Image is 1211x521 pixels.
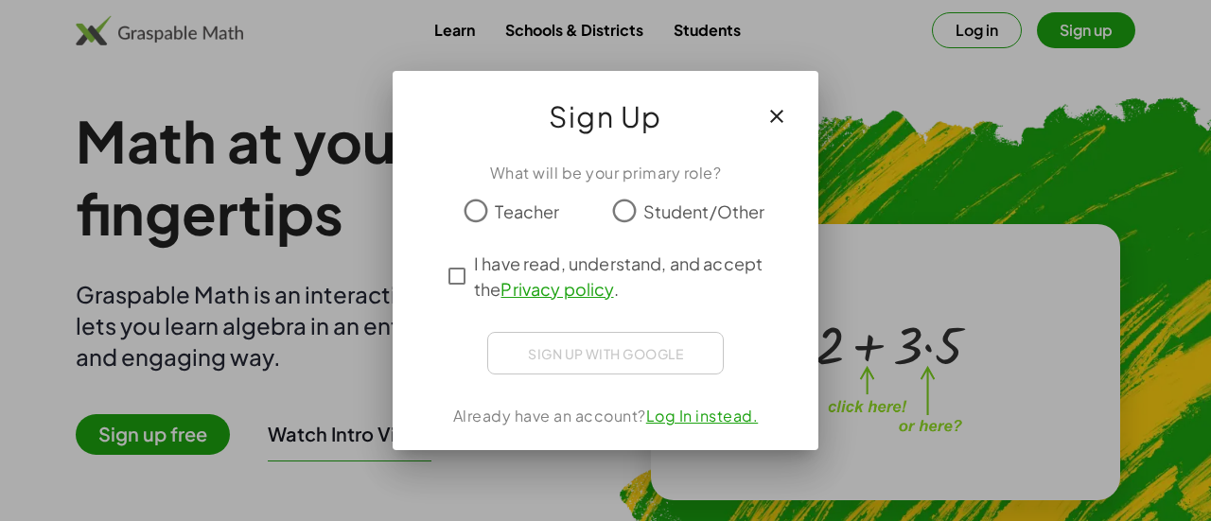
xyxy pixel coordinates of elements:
a: Privacy policy [500,278,613,300]
span: Student/Other [643,199,765,224]
a: Log In instead. [646,406,759,425]
span: I have read, understand, and accept the . [474,251,771,302]
div: What will be your primary role? [415,162,796,184]
span: Teacher [495,199,559,224]
div: Already have an account? [415,405,796,427]
span: Sign Up [549,94,662,139]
